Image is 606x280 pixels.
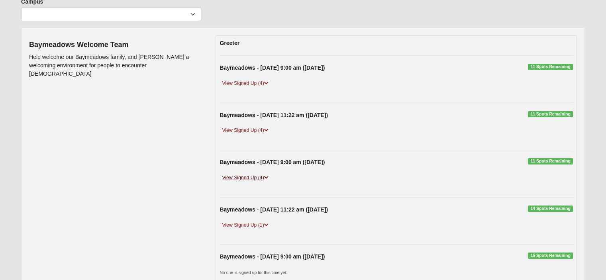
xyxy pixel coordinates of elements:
[220,159,325,165] strong: Baymeadows - [DATE] 9:00 am ([DATE])
[528,64,573,70] span: 11 Spots Remaining
[528,158,573,164] span: 11 Spots Remaining
[220,126,271,135] a: View Signed Up (4)
[220,65,325,71] strong: Baymeadows - [DATE] 9:00 am ([DATE])
[220,253,325,260] strong: Baymeadows - [DATE] 9:00 am ([DATE])
[220,174,271,182] a: View Signed Up (4)
[220,221,271,229] a: View Signed Up (1)
[528,206,573,212] span: 14 Spots Remaining
[220,270,287,275] small: No one is signed up for this time yet.
[29,41,204,49] h4: Baymeadows Welcome Team
[220,40,239,46] strong: Greeter
[528,253,573,259] span: 15 Spots Remaining
[220,79,271,88] a: View Signed Up (4)
[29,53,204,78] p: Help welcome our Baymeadows family, and [PERSON_NAME] a welcoming environment for people to encou...
[220,206,328,213] strong: Baymeadows - [DATE] 11:22 am ([DATE])
[220,112,328,118] strong: Baymeadows - [DATE] 11:22 am ([DATE])
[528,111,573,117] span: 11 Spots Remaining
